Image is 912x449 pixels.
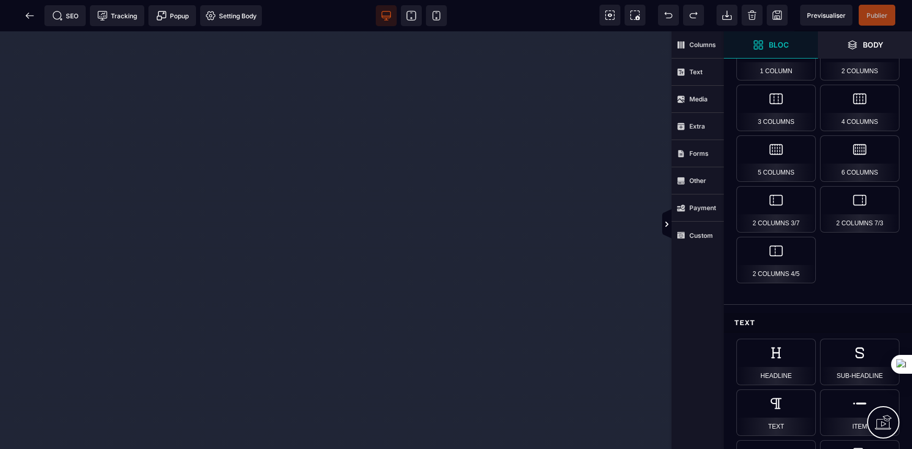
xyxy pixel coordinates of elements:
[863,41,883,49] strong: Body
[52,10,78,21] span: SEO
[689,68,702,76] strong: Text
[736,389,816,436] div: Text
[807,11,846,19] span: Previsualiser
[689,122,705,130] strong: Extra
[689,177,706,185] strong: Other
[820,186,899,233] div: 2 Columns 7/3
[689,149,709,157] strong: Forms
[769,41,789,49] strong: Bloc
[599,5,620,26] span: View components
[689,204,716,212] strong: Payment
[820,135,899,182] div: 6 Columns
[736,85,816,131] div: 3 Columns
[689,41,716,49] strong: Columns
[820,389,899,436] div: Item
[724,313,912,332] div: Text
[820,85,899,131] div: 4 Columns
[736,186,816,233] div: 2 Columns 3/7
[625,5,645,26] span: Screenshot
[818,31,912,59] span: Open Layer Manager
[867,11,887,19] span: Publier
[800,5,852,26] span: Preview
[820,339,899,385] div: Sub-Headline
[689,232,713,239] strong: Custom
[97,10,137,21] span: Tracking
[736,339,816,385] div: Headline
[736,135,816,182] div: 5 Columns
[736,237,816,283] div: 2 Columns 4/5
[724,31,818,59] span: Open Blocks
[156,10,189,21] span: Popup
[689,95,708,103] strong: Media
[205,10,257,21] span: Setting Body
